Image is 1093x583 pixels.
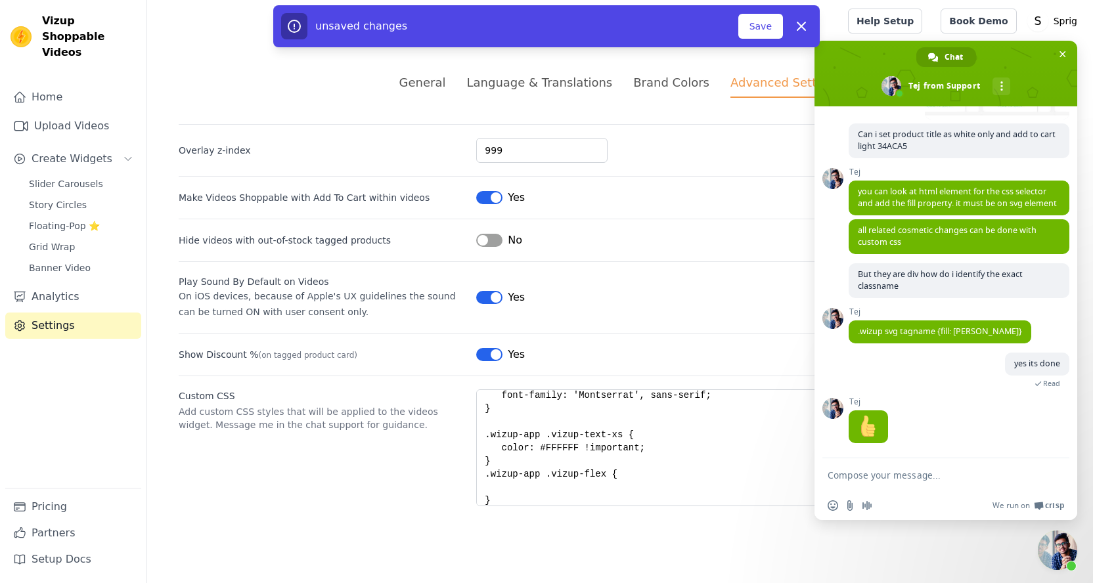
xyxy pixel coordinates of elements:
a: Slider Carousels [21,175,141,193]
a: Upload Videos [5,113,141,139]
span: Send a file [845,500,855,511]
div: Close chat [1038,530,1077,570]
a: Story Circles [21,196,141,214]
button: Save [738,14,783,39]
a: We run onCrisp [993,500,1064,511]
div: Chat [916,47,976,67]
span: On iOS devices, because of Apple's UX guidelines the sound can be turned ON with user consent only. [179,291,456,317]
span: Floating-Pop ⭐ [29,219,100,232]
span: We run on [993,500,1030,511]
span: Yes [508,347,525,362]
span: Audio message [862,500,872,511]
span: No [508,232,522,248]
span: Close chat [1056,47,1069,61]
div: Language & Translations [466,74,612,91]
span: .wizup svg tagname {fill: [PERSON_NAME]} [858,326,1022,337]
span: Banner Video [29,261,91,274]
span: Yes [508,190,525,205]
label: Overlay z-index [179,144,466,157]
span: unsaved changes [315,20,407,32]
span: Slider Carousels [29,177,103,190]
label: Custom CSS [179,389,466,402]
p: Add custom CSS styles that will be applied to the videos widget. Message me in the chat support f... [179,405,466,431]
a: Setup Docs [5,546,141,572]
a: Home [5,84,141,110]
div: Advanced Settings [730,74,841,98]
a: Settings [5,313,141,339]
a: Floating-Pop ⭐ [21,217,141,235]
button: Yes [476,190,525,205]
a: Analytics [5,284,141,310]
label: Show Discount % [179,348,466,361]
div: Play Sound By Default on Videos [179,275,466,288]
span: Story Circles [29,198,87,211]
a: Banner Video [21,259,141,277]
button: Create Widgets [5,146,141,172]
button: Yes [476,290,525,305]
label: Make Videos Shoppable with Add To Cart within videos [179,191,430,204]
a: Pricing [5,494,141,520]
span: Yes [508,290,525,305]
span: Insert an emoji [828,500,838,511]
span: you can look at html element for the css selector and add the fill property. it must be on svg el... [858,186,1057,209]
span: yes its done [1014,358,1060,369]
span: Can i set product title as white only and add to cart light 34ACA5 [858,129,1056,152]
span: Grid Wrap [29,240,75,253]
a: Partners [5,520,141,546]
span: Create Widgets [32,151,112,167]
span: Read [1043,379,1060,388]
div: General [399,74,446,91]
label: Hide videos with out-of-stock tagged products [179,234,466,247]
span: Tej [849,167,1069,177]
button: Yes [476,347,525,362]
textarea: Compose your message... [828,469,1035,481]
span: But they are div how do i identify the exact classname [858,269,1023,291]
a: Grid Wrap [21,238,141,256]
div: More channels [993,77,1010,95]
span: Crisp [1045,500,1064,511]
span: Tej [849,307,1031,316]
span: all related cosmetic changes can be done with custom css [858,225,1037,248]
button: No [476,232,522,248]
span: (on tagged product card) [258,351,357,360]
span: Chat [945,47,963,67]
div: Brand Colors [633,74,709,91]
span: Tej [849,397,888,406]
